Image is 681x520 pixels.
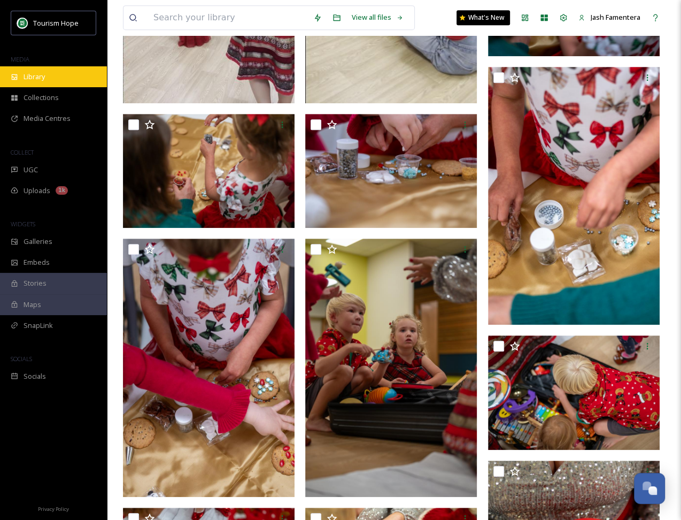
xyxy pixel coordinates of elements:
[456,10,510,25] a: What's New
[24,371,46,381] span: Socials
[11,220,35,228] span: WIDGETS
[24,186,50,196] span: Uploads
[488,67,660,325] img: ext_1758832415.906118_-HOP_8964.jpg
[346,7,409,28] a: View all files
[24,165,38,175] span: UGC
[305,239,477,496] img: ext_1758832410.465833_-HOP_8951.jpg
[24,320,53,331] span: SnapLink
[11,355,32,363] span: SOCIALS
[24,278,47,288] span: Stories
[38,502,69,515] a: Privacy Policy
[24,257,50,267] span: Embeds
[33,18,79,28] span: Tourism Hope
[591,12,640,22] span: Jash Famentera
[24,300,41,310] span: Maps
[24,72,45,82] span: Library
[17,18,28,28] img: logo.png
[11,148,34,156] span: COLLECT
[634,473,665,504] button: Open Chat
[24,93,59,103] span: Collections
[123,114,295,228] img: ext_1758832418.200482_-HOP_8969.jpg
[573,7,646,28] a: Jash Famentera
[38,506,69,513] span: Privacy Policy
[24,113,71,124] span: Media Centres
[11,55,29,63] span: MEDIA
[305,114,477,228] img: ext_1758832416.296614_-HOP_8960.jpg
[56,186,68,195] div: 1k
[24,236,52,247] span: Galleries
[123,239,295,496] img: ext_1758832415.394551_-HOP_8968.jpg
[148,6,308,29] input: Search your library
[488,335,660,450] img: ext_1758832407.256344_-HOP_8942.jpg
